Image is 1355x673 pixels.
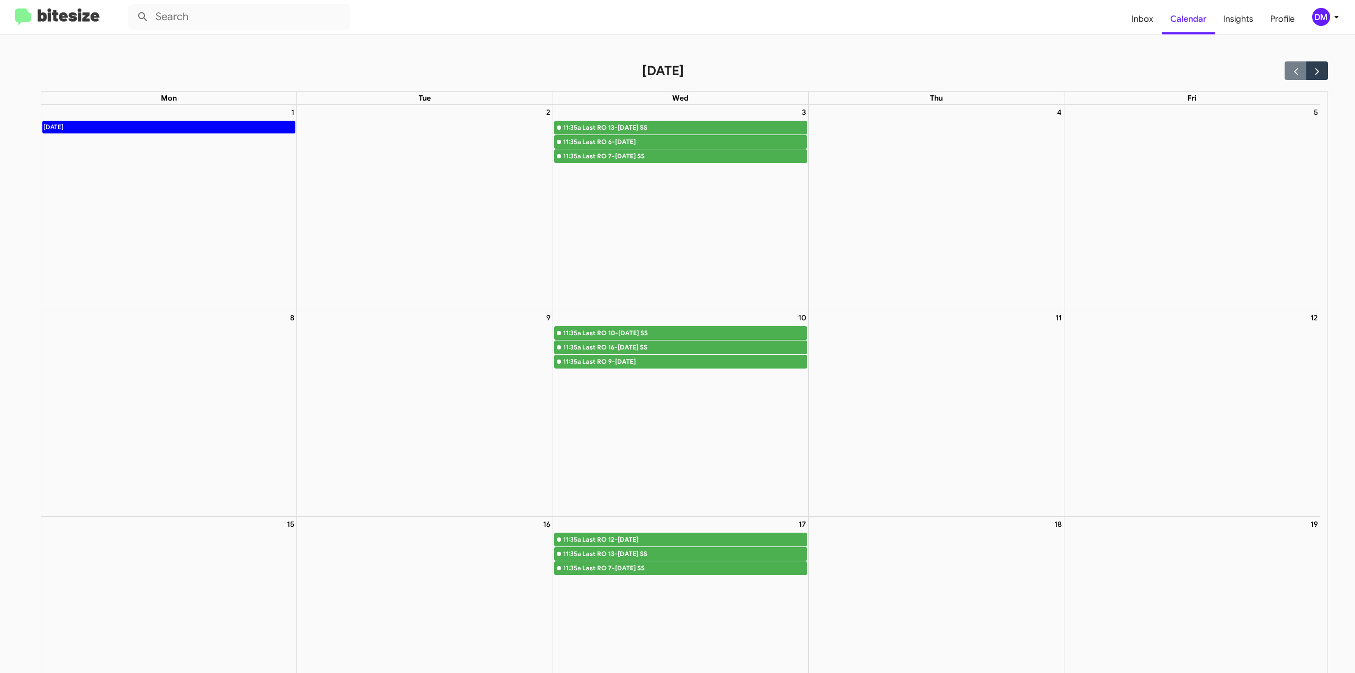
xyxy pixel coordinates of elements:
[563,328,581,338] div: 11:35a
[796,310,808,325] a: September 10, 2025
[1306,61,1328,80] button: Next month
[1312,8,1330,26] div: DM
[544,105,553,120] a: September 2, 2025
[289,105,296,120] a: September 1, 2025
[563,151,581,161] div: 11:35a
[928,92,945,104] a: Thursday
[1215,4,1262,34] a: Insights
[582,137,807,147] div: Last RO 6-[DATE]
[808,105,1064,310] td: September 4, 2025
[670,92,691,104] a: Wednesday
[1312,105,1320,120] a: September 5, 2025
[1285,61,1306,80] button: Previous month
[1262,4,1303,34] a: Profile
[288,310,296,325] a: September 8, 2025
[297,310,553,516] td: September 9, 2025
[582,328,807,338] div: Last RO 10-[DATE] SS
[553,310,808,516] td: September 10, 2025
[800,105,808,120] a: September 3, 2025
[582,151,807,161] div: Last RO 7-[DATE] SS
[642,62,684,79] h2: [DATE]
[285,517,296,532] a: September 15, 2025
[1064,310,1320,516] td: September 12, 2025
[41,310,297,516] td: September 8, 2025
[563,563,581,573] div: 11:35a
[1123,4,1162,34] a: Inbox
[582,342,807,353] div: Last RO 16-[DATE] SS
[1052,517,1064,532] a: September 18, 2025
[159,92,179,104] a: Monday
[582,356,807,367] div: Last RO 9-[DATE]
[563,549,581,559] div: 11:35a
[1162,4,1215,34] a: Calendar
[1053,310,1064,325] a: September 11, 2025
[417,92,433,104] a: Tuesday
[41,105,297,310] td: September 1, 2025
[1308,310,1320,325] a: September 12, 2025
[563,342,581,353] div: 11:35a
[563,534,581,545] div: 11:35a
[582,534,807,545] div: Last RO 12-[DATE]
[43,121,64,133] div: [DATE]
[563,356,581,367] div: 11:35a
[1303,8,1343,26] button: DM
[553,105,808,310] td: September 3, 2025
[541,517,553,532] a: September 16, 2025
[128,4,350,30] input: Search
[582,122,807,133] div: Last RO 13-[DATE] SS
[544,310,553,325] a: September 9, 2025
[582,549,807,559] div: Last RO 13-[DATE] SS
[297,105,553,310] td: September 2, 2025
[1308,517,1320,532] a: September 19, 2025
[808,310,1064,516] td: September 11, 2025
[1055,105,1064,120] a: September 4, 2025
[582,563,807,573] div: Last RO 7-[DATE] SS
[563,122,581,133] div: 11:35a
[1064,105,1320,310] td: September 5, 2025
[563,137,581,147] div: 11:35a
[797,517,808,532] a: September 17, 2025
[1185,92,1199,104] a: Friday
